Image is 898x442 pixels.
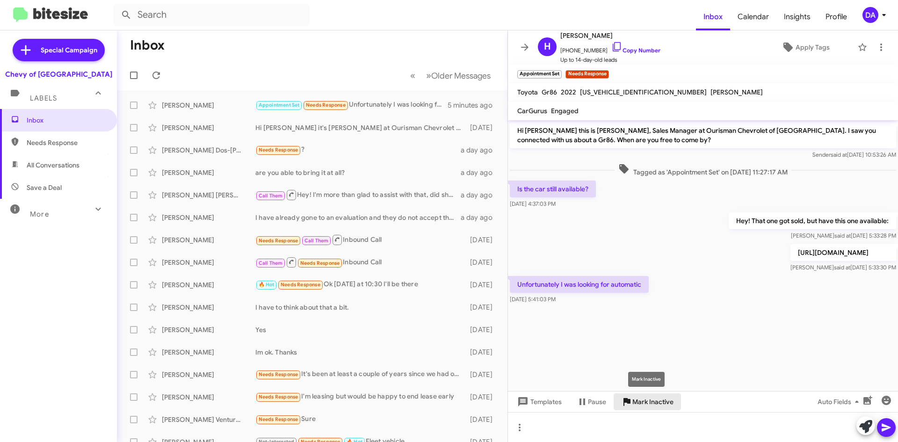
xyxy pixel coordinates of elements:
[790,264,896,271] span: [PERSON_NAME] [DATE] 5:33:30 PM
[405,66,496,85] nav: Page navigation example
[255,348,465,357] div: Im ok. Thanks
[510,181,596,197] p: Is the car still available?
[730,3,776,30] a: Calendar
[41,45,97,55] span: Special Campaign
[30,94,57,102] span: Labels
[405,66,421,85] button: Previous
[776,3,818,30] a: Insights
[517,88,538,96] span: Toyota
[569,393,614,410] button: Pause
[162,348,255,357] div: [PERSON_NAME]
[5,70,112,79] div: Chevy of [GEOGRAPHIC_DATA]
[831,151,847,158] span: said at
[420,66,496,85] button: Next
[306,102,346,108] span: Needs Response
[565,70,608,79] small: Needs Response
[465,123,500,132] div: [DATE]
[27,138,106,147] span: Needs Response
[410,70,415,81] span: «
[510,200,556,207] span: [DATE] 4:37:03 PM
[255,414,465,425] div: Sure
[465,235,500,245] div: [DATE]
[588,393,606,410] span: Pause
[300,260,340,266] span: Needs Response
[162,370,255,379] div: [PERSON_NAME]
[431,71,491,81] span: Older Messages
[255,168,461,177] div: are you able to bring it at all?
[304,238,329,244] span: Call Them
[162,415,255,424] div: [PERSON_NAME] Ventures
[461,213,500,222] div: a day ago
[790,244,896,261] p: [URL][DOMAIN_NAME]
[255,145,461,155] div: ?
[162,123,255,132] div: [PERSON_NAME]
[162,168,255,177] div: [PERSON_NAME]
[465,415,500,424] div: [DATE]
[255,123,465,132] div: Hi [PERSON_NAME] it's [PERSON_NAME] at Ourisman Chevrolet of [GEOGRAPHIC_DATA]. Just wanted to fo...
[162,325,255,334] div: [PERSON_NAME]
[259,371,298,377] span: Needs Response
[551,107,579,115] span: Engaged
[255,303,465,312] div: I have to think about that a bit.
[281,282,320,288] span: Needs Response
[255,391,465,402] div: I'm leasing but would be happy to end lease early
[510,276,649,293] p: Unfortunately I was looking for automatic
[818,3,855,30] a: Profile
[426,70,431,81] span: »
[30,210,49,218] span: More
[255,369,465,380] div: It's been at least a couple of years since we had our traverse. I have a 2015 Mazda 3 that in the...
[560,55,660,65] span: Up to 14-day-old leads
[465,348,500,357] div: [DATE]
[560,41,660,55] span: [PHONE_NUMBER]
[465,303,500,312] div: [DATE]
[517,70,562,79] small: Appointment Set
[255,213,461,222] div: I have already gone to an evaluation and they do not accept the vehicle because it has engine and...
[834,264,850,271] span: said at
[259,147,298,153] span: Needs Response
[580,88,707,96] span: [US_VEHICLE_IDENTIFICATION_NUMBER]
[461,190,500,200] div: a day ago
[162,190,255,200] div: [PERSON_NAME] [PERSON_NAME]
[255,189,461,201] div: Hey! I'm more than glad to assist with that, did she run your credit?
[632,393,673,410] span: Mark Inactive
[259,260,283,266] span: Call Them
[796,39,830,56] span: Apply Tags
[560,30,660,41] span: [PERSON_NAME]
[729,212,896,229] p: Hey! That one got sold, but have this one available:
[465,280,500,290] div: [DATE]
[510,122,896,148] p: Hi [PERSON_NAME] this is [PERSON_NAME], Sales Manager at Ourisman Chevrolet of [GEOGRAPHIC_DATA]....
[13,39,105,61] a: Special Campaign
[162,213,255,222] div: [PERSON_NAME]
[465,392,500,402] div: [DATE]
[448,101,500,110] div: 5 minutes ago
[162,303,255,312] div: [PERSON_NAME]
[259,102,300,108] span: Appointment Set
[27,183,62,192] span: Save a Deal
[162,145,255,155] div: [PERSON_NAME] Dos-[PERSON_NAME]
[614,393,681,410] button: Mark Inactive
[517,107,547,115] span: CarGurus
[465,370,500,379] div: [DATE]
[461,145,500,155] div: a day ago
[615,163,791,177] span: Tagged as 'Appointment Set' on [DATE] 11:27:17 AM
[162,235,255,245] div: [PERSON_NAME]
[259,416,298,422] span: Needs Response
[255,325,465,334] div: Yes
[834,232,851,239] span: said at
[255,100,448,110] div: Unfortunately I was looking for automatic
[255,279,465,290] div: Ok [DATE] at 10:30 I'll be there
[561,88,576,96] span: 2022
[696,3,730,30] a: Inbox
[757,39,853,56] button: Apply Tags
[812,151,896,158] span: Sender [DATE] 10:53:26 AM
[259,238,298,244] span: Needs Response
[255,234,465,246] div: Inbound Call
[628,372,665,387] div: Mark Inactive
[810,393,870,410] button: Auto Fields
[710,88,763,96] span: [PERSON_NAME]
[27,116,106,125] span: Inbox
[508,393,569,410] button: Templates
